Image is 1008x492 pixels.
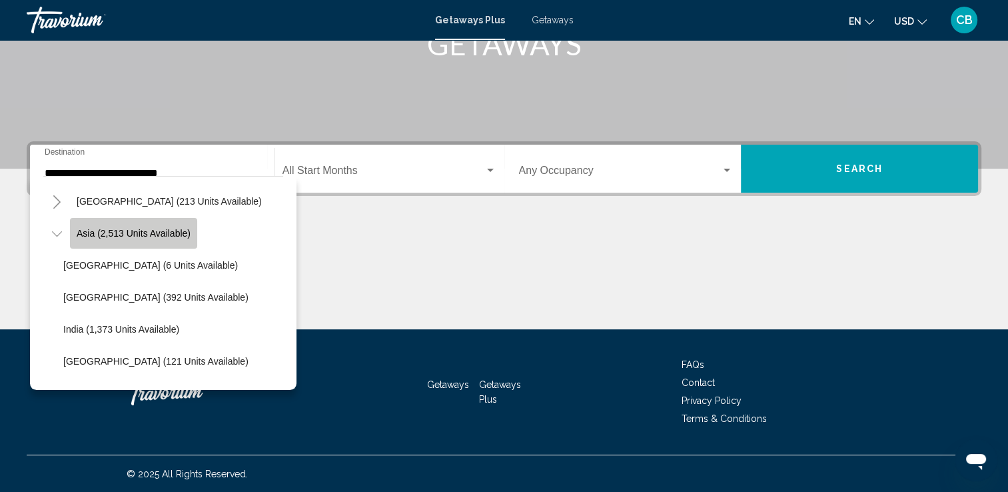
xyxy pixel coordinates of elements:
a: FAQs [682,359,704,370]
a: Terms & Conditions [682,413,767,424]
span: Asia (2,513 units available) [77,228,191,239]
span: © 2025 All Rights Reserved. [127,469,248,479]
a: Getaways [532,15,574,25]
span: en [849,16,861,27]
a: Getaways Plus [479,379,521,405]
button: Toggle Asia (2,513 units available) [43,220,70,247]
button: [GEOGRAPHIC_DATA] (213 units available) [70,186,268,217]
button: [GEOGRAPHIC_DATA] (6 units available) [57,250,245,281]
button: Search [741,145,978,193]
span: India (1,373 units available) [63,324,179,335]
span: [GEOGRAPHIC_DATA] (6 units available) [63,260,238,271]
a: Getaways [427,379,469,390]
a: Travorium [127,372,260,412]
a: Getaways Plus [435,15,505,25]
button: Change currency [894,11,927,31]
button: [GEOGRAPHIC_DATA] (1 units available) [57,378,245,409]
span: [GEOGRAPHIC_DATA] (121 units available) [63,356,249,367]
span: Search [836,164,883,175]
button: User Menu [947,6,981,34]
button: [GEOGRAPHIC_DATA] (121 units available) [57,346,255,377]
div: Search widget [30,145,978,193]
button: Asia (2,513 units available) [70,218,197,249]
span: [GEOGRAPHIC_DATA] (392 units available) [63,292,249,303]
span: [GEOGRAPHIC_DATA] (213 units available) [77,196,262,207]
span: USD [894,16,914,27]
button: [GEOGRAPHIC_DATA] (392 units available) [57,282,255,313]
a: Contact [682,377,715,388]
iframe: Button to launch messaging window [955,439,997,481]
a: Travorium [27,7,422,33]
a: Privacy Policy [682,395,742,406]
span: CB [956,13,973,27]
button: Toggle Central America (213 units available) [43,188,70,215]
button: Change language [849,11,874,31]
button: India (1,373 units available) [57,314,186,345]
